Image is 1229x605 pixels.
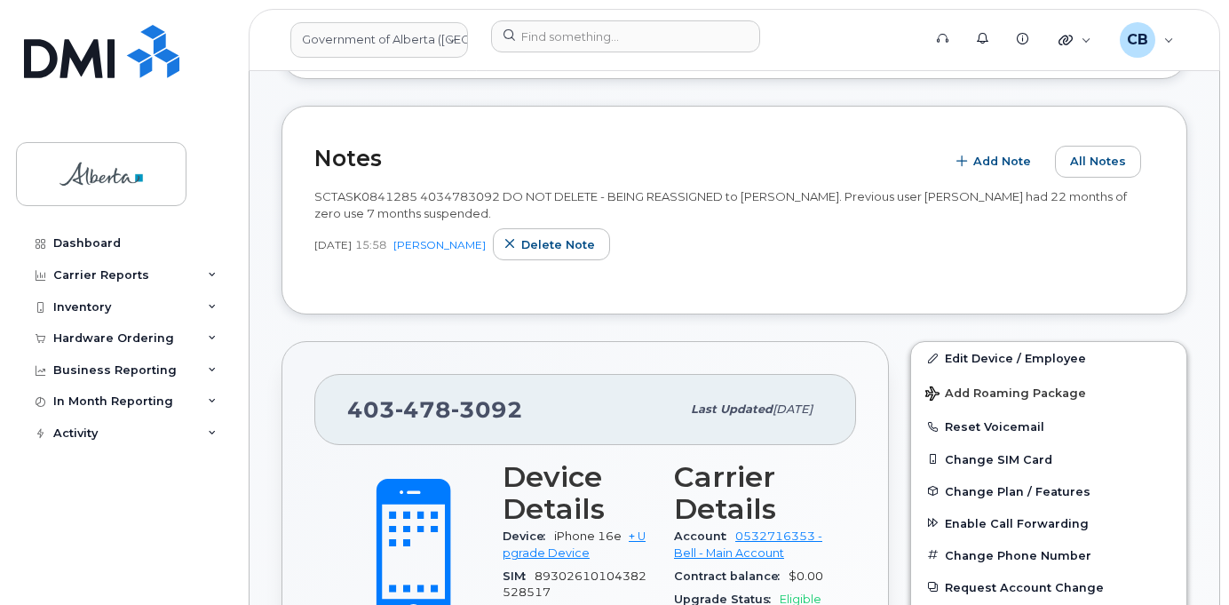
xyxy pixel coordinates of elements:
span: Change Plan / Features [945,484,1090,498]
button: Add Note [945,146,1046,178]
div: Quicklinks [1046,22,1104,58]
button: Reset Voicemail [911,410,1186,442]
span: SCTASK0841285 4034783092 DO NOT DELETE - BEING REASSIGNED to [PERSON_NAME]. Previous user [PERSON... [314,189,1127,220]
div: Carmen Borgess [1107,22,1186,58]
span: [DATE] [314,237,352,252]
button: Enable Call Forwarding [911,507,1186,539]
span: All Notes [1070,153,1126,170]
span: Delete note [521,236,595,253]
a: Government of Alberta (GOA) [290,22,468,58]
button: Change SIM Card [911,443,1186,475]
span: 3092 [451,396,523,423]
span: Add Roaming Package [925,386,1086,403]
span: [DATE] [773,402,813,416]
span: Add Note [973,153,1031,170]
a: 0532716353 - Bell - Main Account [674,529,822,559]
button: All Notes [1055,146,1141,178]
button: Change Plan / Features [911,475,1186,507]
span: Account [674,529,735,543]
input: Find something... [491,20,760,52]
a: [PERSON_NAME] [393,238,486,251]
span: 403 [347,396,523,423]
span: $0.00 [789,569,823,583]
span: Last updated [691,402,773,416]
span: CB [1127,29,1148,51]
button: Change Phone Number [911,539,1186,571]
a: + Upgrade Device [503,529,646,559]
a: Edit Device / Employee [911,342,1186,374]
h2: Notes [314,145,936,171]
button: Add Roaming Package [911,374,1186,410]
span: SIM [503,569,535,583]
span: iPhone 16e [554,529,622,543]
button: Request Account Change [911,571,1186,603]
span: Contract balance [674,569,789,583]
h3: Device Details [503,461,653,525]
button: Delete note [493,228,610,260]
span: 15:58 [355,237,386,252]
span: Enable Call Forwarding [945,516,1089,529]
h3: Carrier Details [674,461,824,525]
span: Device [503,529,554,543]
span: 89302610104382528517 [503,569,646,599]
span: 478 [395,396,451,423]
